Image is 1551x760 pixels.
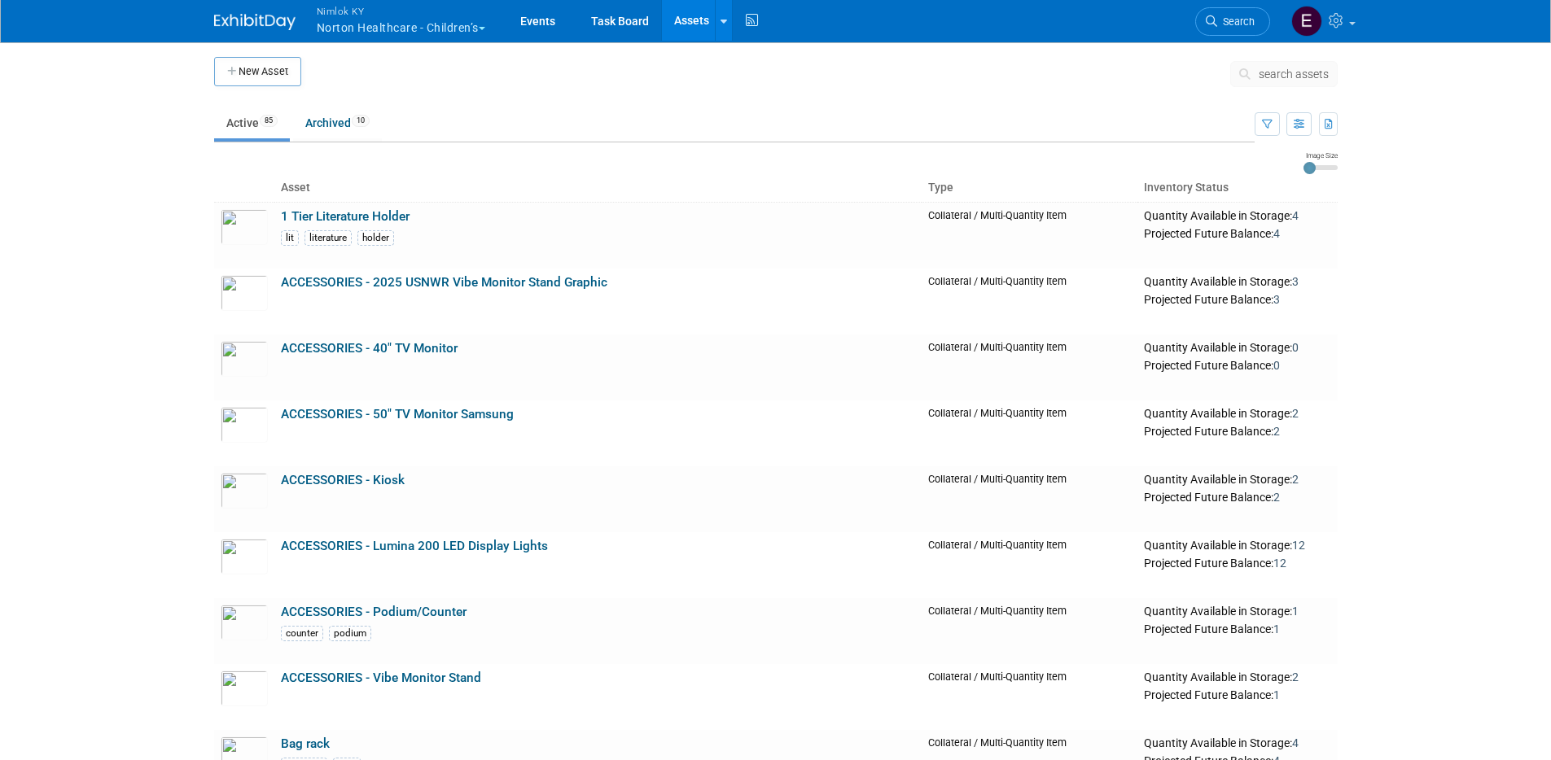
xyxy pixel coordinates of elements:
td: Collateral / Multi-Quantity Item [922,334,1138,400]
img: ExhibitDay [214,14,296,30]
span: 2 [1273,491,1280,504]
a: ACCESSORIES - Podium/Counter [281,605,467,619]
div: Projected Future Balance: [1144,553,1330,571]
span: 12 [1292,539,1305,552]
div: Quantity Available in Storage: [1144,473,1330,487]
span: 4 [1292,209,1299,222]
a: ACCESSORIES - Lumina 200 LED Display Lights [281,539,548,553]
div: counter [281,626,323,641]
a: Bag rack [281,736,330,751]
div: Projected Future Balance: [1144,224,1330,242]
div: Quantity Available in Storage: [1144,407,1330,421]
span: 10 [352,115,370,127]
span: 1 [1292,605,1299,618]
div: Projected Future Balance: [1144,487,1330,505]
div: Quantity Available in Storage: [1144,275,1330,290]
span: 2 [1292,670,1299,684]
div: holder [357,230,394,246]
span: 4 [1292,736,1299,749]
div: Projected Future Balance: [1144,356,1330,373]
th: Asset [274,174,922,202]
td: Collateral / Multi-Quantity Item [922,202,1138,269]
div: Quantity Available in Storage: [1144,670,1330,685]
div: Quantity Available in Storage: [1144,736,1330,751]
span: Search [1217,15,1255,28]
a: Active85 [214,107,290,138]
span: 3 [1292,275,1299,288]
a: 1 Tier Literature Holder [281,209,410,224]
a: ACCESSORIES - Kiosk [281,473,405,487]
div: Projected Future Balance: [1144,619,1330,637]
div: Projected Future Balance: [1144,685,1330,703]
div: Projected Future Balance: [1144,290,1330,308]
button: search assets [1230,61,1338,87]
span: 1 [1273,622,1280,636]
span: search assets [1259,68,1329,81]
a: ACCESSORIES - Vibe Monitor Stand [281,670,481,685]
div: Projected Future Balance: [1144,421,1330,439]
span: 2 [1292,407,1299,420]
span: Nimlok KY [317,2,485,20]
span: 2 [1292,473,1299,486]
span: 4 [1273,227,1280,240]
div: lit [281,230,299,246]
span: 2 [1273,425,1280,438]
a: ACCESSORIES - 50" TV Monitor Samsung [281,407,514,421]
a: ACCESSORIES - 40" TV Monitor [281,341,458,356]
td: Collateral / Multi-Quantity Item [922,598,1138,664]
th: Type [922,174,1138,202]
span: 1 [1273,688,1280,701]
span: 85 [260,115,278,127]
a: Search [1195,7,1270,36]
td: Collateral / Multi-Quantity Item [922,532,1138,598]
div: Image Size [1303,151,1338,160]
td: Collateral / Multi-Quantity Item [922,269,1138,334]
div: Quantity Available in Storage: [1144,539,1330,553]
span: 0 [1292,341,1299,354]
a: Archived10 [293,107,382,138]
div: Quantity Available in Storage: [1144,341,1330,356]
td: Collateral / Multi-Quantity Item [922,466,1138,532]
div: Quantity Available in Storage: [1144,605,1330,619]
span: 3 [1273,293,1280,306]
span: 12 [1273,557,1286,570]
a: ACCESSORIES - 2025 USNWR Vibe Monitor Stand Graphic [281,275,607,290]
div: Quantity Available in Storage: [1144,209,1330,224]
td: Collateral / Multi-Quantity Item [922,400,1138,466]
img: Elizabeth Griffin [1291,6,1322,37]
button: New Asset [214,57,301,86]
span: 0 [1273,359,1280,372]
div: podium [329,626,371,641]
td: Collateral / Multi-Quantity Item [922,664,1138,730]
div: literature [305,230,352,246]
